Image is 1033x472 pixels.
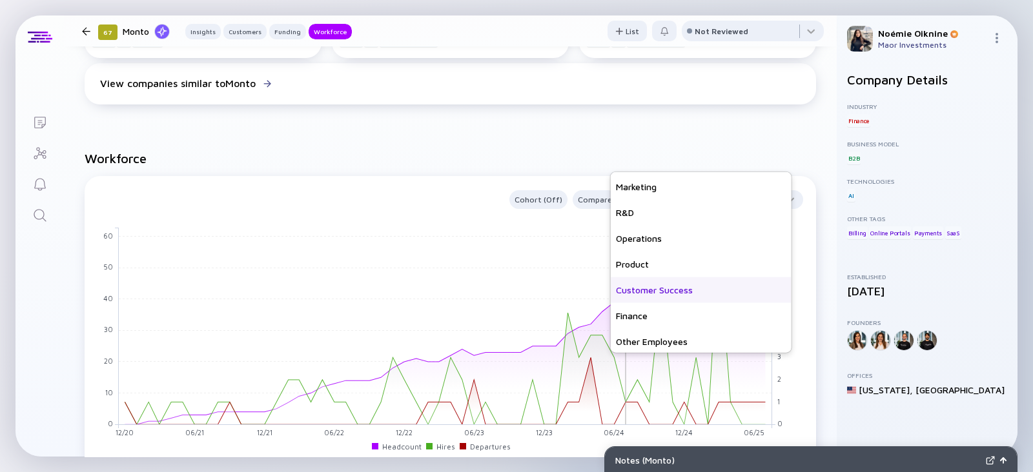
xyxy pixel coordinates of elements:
[611,329,792,355] div: Other Employees
[85,151,816,166] h2: Workforce
[98,25,118,40] div: 67
[15,106,64,137] a: Lists
[615,455,981,466] div: Notes ( Monto )
[777,420,782,428] tspan: 0
[100,77,256,89] div: View companies similar to Monto
[573,190,617,209] button: Compare
[223,25,267,38] div: Customers
[103,294,113,302] tspan: 40
[611,251,792,277] div: Product
[847,371,1007,379] div: Offices
[103,263,113,271] tspan: 50
[611,303,792,329] div: Finance
[611,200,792,226] div: R&D
[324,428,344,437] tspan: 06/22
[847,215,1007,222] div: Other Tags
[15,168,64,199] a: Reminders
[611,277,792,303] div: Customer Success
[695,26,748,36] div: Not Reviewed
[847,152,861,164] div: B2B
[185,25,221,38] div: Insights
[185,24,221,39] button: Insights
[915,384,1005,395] div: [GEOGRAPHIC_DATA]
[878,28,987,39] div: Noémie Oiknine
[869,226,911,239] div: Online Portals
[777,375,781,383] tspan: 2
[309,25,352,38] div: Workforce
[15,137,64,168] a: Investor Map
[103,231,113,240] tspan: 60
[108,420,113,428] tspan: 0
[185,428,204,437] tspan: 06/21
[604,428,624,437] tspan: 06/24
[269,24,306,39] button: Funding
[509,190,568,209] button: Cohort (Off)
[1000,457,1007,464] img: Open Notes
[847,103,1007,110] div: Industry
[859,384,913,395] div: [US_STATE] ,
[104,357,113,365] tspan: 20
[744,428,764,437] tspan: 06/25
[847,319,1007,326] div: Founders
[309,24,352,39] button: Workforce
[847,284,1007,298] div: [DATE]
[396,428,413,437] tspan: 12/22
[123,23,170,39] div: Monto
[777,397,780,406] tspan: 1
[847,114,870,127] div: Finance
[105,388,113,397] tspan: 10
[945,226,961,239] div: SaaS
[847,26,873,52] img: Noémie Profile Picture
[847,140,1007,148] div: Business Model
[847,72,1007,87] h2: Company Details
[847,189,855,202] div: AI
[573,192,617,207] div: Compare
[878,40,987,50] div: Maor Investments
[986,456,995,465] img: Expand Notes
[269,25,306,38] div: Funding
[509,192,568,207] div: Cohort (Off)
[847,177,1007,185] div: Technologies
[15,199,64,230] a: Search
[777,353,781,361] tspan: 3
[847,273,1007,280] div: Established
[104,326,113,334] tspan: 30
[611,226,792,251] div: Operations
[992,33,1002,43] img: Menu
[847,226,868,239] div: Billing
[464,428,484,437] tspan: 06/23
[913,226,943,239] div: Payments
[223,24,267,39] button: Customers
[116,428,134,437] tspan: 12/20
[257,428,272,437] tspan: 12/21
[536,428,553,437] tspan: 12/23
[675,428,693,437] tspan: 12/24
[608,21,647,41] button: List
[847,386,856,395] img: United States Flag
[611,174,792,200] div: Marketing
